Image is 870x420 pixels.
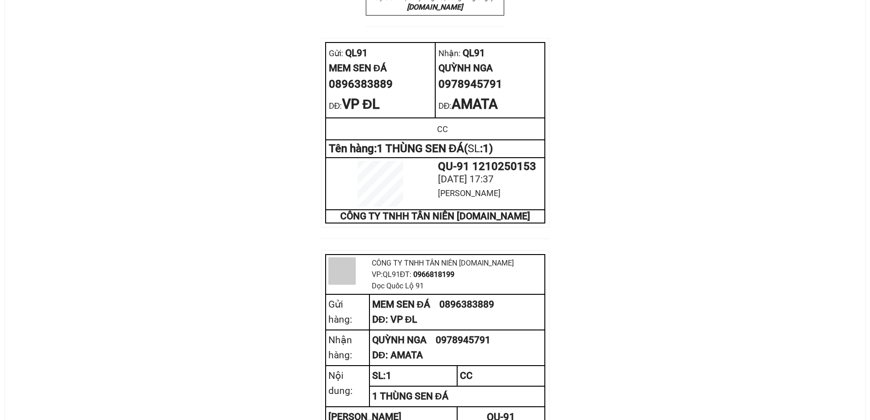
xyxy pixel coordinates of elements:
em: [DOMAIN_NAME] [407,3,463,11]
div: QL91 [438,46,542,61]
td: SL: 1 [369,366,457,386]
div: MEM SEN ĐÁ [329,61,432,76]
div: Tên hàng: 1 THÙNG SEN ĐÁ ( : 1 ) [329,143,542,154]
div: DĐ: AMATA [372,348,542,363]
span: DĐ: [329,101,342,111]
td: QUỲNH NGA 0978945791 [369,330,545,366]
div: QU-91 1210250153 [438,161,542,172]
span: Gửi: [329,48,343,58]
div: [DATE] 17:37 [438,172,542,187]
div: [PERSON_NAME] [438,187,542,200]
td: 1 THÙNG SEN ĐÁ [369,386,545,407]
span: Nhận: [438,48,460,58]
td: Nội dung: [326,366,369,407]
span: AMATA [452,96,498,112]
div: 0896383889 [329,76,432,93]
span: VP ĐL [342,96,380,112]
span: 0966818199 [413,270,454,279]
div: CÔNG TY TNHH TÂN NIÊN [DOMAIN_NAME] [372,257,542,269]
div: CC [460,368,542,383]
span: SL [468,142,480,155]
div: DĐ: VP ĐL [372,312,542,327]
div: VP: QL91 ĐT: [372,269,542,280]
div: QL91 [329,46,432,61]
td: Gửi hàng: [326,294,369,330]
div: 0978945791 [438,76,542,93]
span: DĐ: [438,101,452,111]
td: MEM SEN ĐÁ 0896383889 [369,294,545,330]
div: QUỲNH NGA [438,61,542,76]
td: Nhận hàng: [326,330,369,366]
td: CÔNG TY TNHH TÂN NIÊN [DOMAIN_NAME] [326,210,545,223]
span: CC [437,124,448,134]
div: Dọc Quốc Lộ 91 [372,280,542,292]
